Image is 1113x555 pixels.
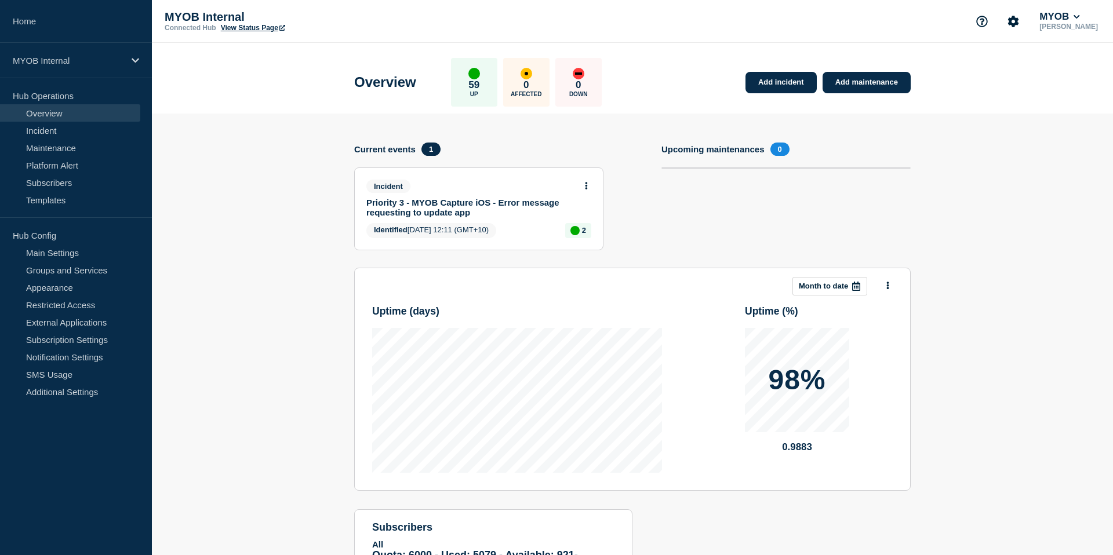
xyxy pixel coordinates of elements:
[799,282,848,290] p: Month to date
[573,68,584,79] div: down
[1037,11,1082,23] button: MYOB
[165,10,397,24] p: MYOB Internal
[582,226,586,235] p: 2
[823,72,911,93] a: Add maintenance
[745,305,893,317] h3: Uptime ( % )
[221,24,285,32] a: View Status Page
[470,91,478,97] p: Up
[372,539,614,549] p: All
[165,24,216,32] p: Connected Hub
[745,441,849,453] p: 0.9883
[468,68,480,79] div: up
[13,56,124,65] p: MYOB Internal
[354,144,416,154] h4: Current events
[372,305,662,317] h3: Uptime ( days )
[570,226,580,235] div: up
[792,277,867,295] button: Month to date
[372,521,614,534] h4: subscribers
[366,180,410,193] span: Incident
[1037,23,1100,31] p: [PERSON_NAME]
[569,91,588,97] p: Down
[523,79,529,91] p: 0
[366,198,576,217] a: Priority 3 - MYOB Capture iOS - Error message requesting to update app
[745,72,817,93] a: Add incident
[354,74,416,90] h1: Overview
[521,68,532,79] div: affected
[1001,9,1025,34] button: Account settings
[768,366,825,394] p: 98%
[770,143,790,156] span: 0
[366,223,496,238] span: [DATE] 12:11 (GMT+10)
[970,9,994,34] button: Support
[661,144,765,154] h4: Upcoming maintenances
[576,79,581,91] p: 0
[468,79,479,91] p: 59
[511,91,541,97] p: Affected
[421,143,441,156] span: 1
[374,225,408,234] span: Identified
